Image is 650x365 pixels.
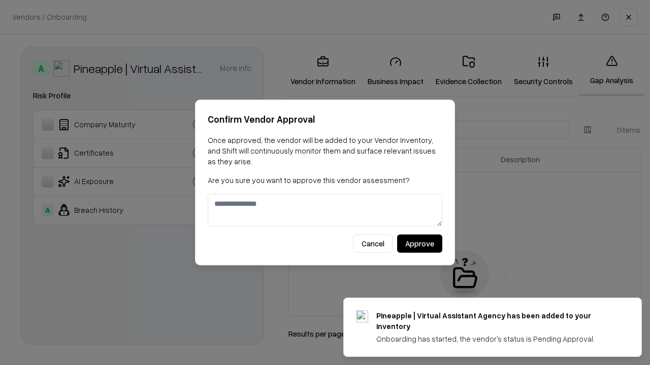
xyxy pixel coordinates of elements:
[353,235,393,253] button: Cancel
[397,235,442,253] button: Approve
[208,112,442,127] h2: Confirm Vendor Approval
[208,175,442,186] p: Are you sure you want to approve this vendor assessment?
[376,334,617,344] div: Onboarding has started, the vendor's status is Pending Approval.
[356,310,368,322] img: trypineapple.com
[376,310,617,332] div: Pineapple | Virtual Assistant Agency has been added to your inventory
[208,135,442,167] p: Once approved, the vendor will be added to your Vendor Inventory, and Shift will continuously mon...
